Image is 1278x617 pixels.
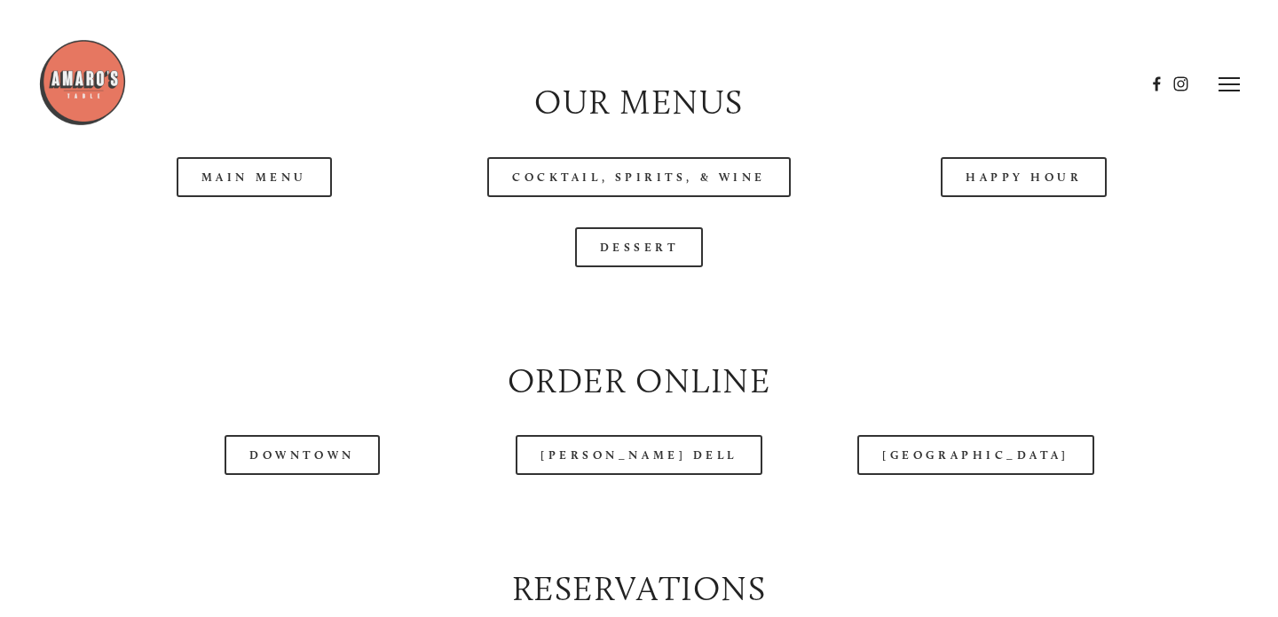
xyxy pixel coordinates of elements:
[941,157,1108,197] a: Happy Hour
[575,227,704,267] a: Dessert
[177,157,332,197] a: Main Menu
[857,435,1093,475] a: [GEOGRAPHIC_DATA]
[38,38,127,127] img: Amaro's Table
[76,566,1201,613] h2: Reservations
[516,435,762,475] a: [PERSON_NAME] Dell
[487,157,791,197] a: Cocktail, Spirits, & Wine
[225,435,379,475] a: Downtown
[76,358,1201,406] h2: Order Online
